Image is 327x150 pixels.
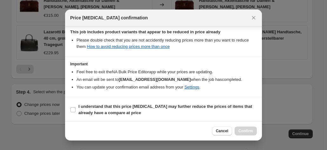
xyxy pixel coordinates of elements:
b: This job includes product variants that appear to be reduced in price already [70,29,220,34]
a: How to avoid reducing prices more than once [87,44,170,49]
li: Feel free to exit the NA Bulk Price Editor app while your prices are updating. [77,69,257,75]
b: [EMAIL_ADDRESS][DOMAIN_NAME] [119,77,191,82]
h3: Important [70,62,257,67]
li: An email will be sent to when the job has completed . [77,76,257,83]
li: Please double check that you are not accidently reducing prices more than you want to reduce them [77,37,257,50]
li: You can update your confirmation email address from your . [77,84,257,90]
button: Cancel [212,127,232,135]
b: I understand that this price [MEDICAL_DATA] may further reduce the prices of items that already h... [78,104,252,115]
button: Close [249,13,258,22]
span: Cancel [216,128,228,134]
a: Settings [184,85,199,89]
span: Price [MEDICAL_DATA] confirmation [70,15,148,21]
